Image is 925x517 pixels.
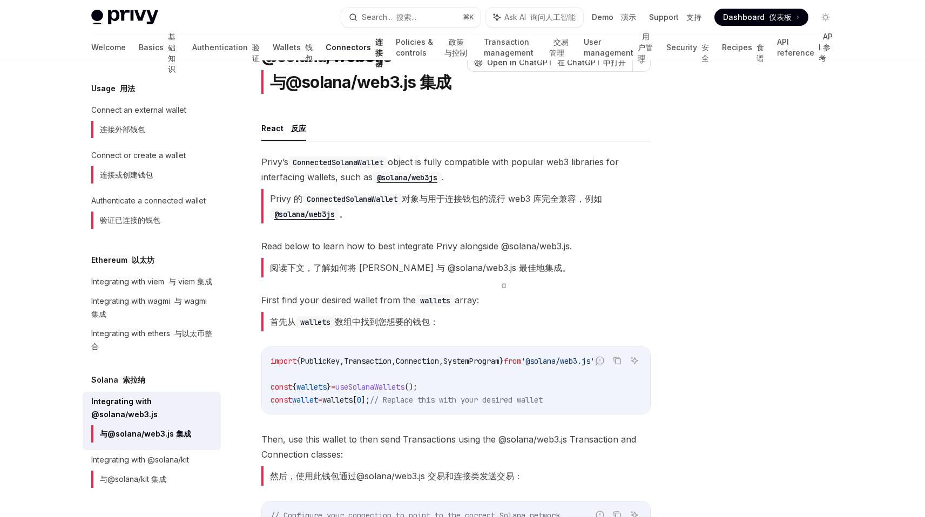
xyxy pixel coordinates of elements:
a: Integrating with wagmi 与 wagmi 集成 [83,291,221,324]
font: 安全 [701,43,709,63]
span: ]; [361,395,370,405]
button: Toggle dark mode [817,9,834,26]
span: PublicKey [301,356,340,366]
button: Ask AI 询问人工智能 [486,8,583,27]
span: '@solana/web3.js' [521,356,595,366]
font: 与 viem 集成 [168,277,212,286]
font: 交易管理 [549,37,569,57]
code: ConnectedSolanaWallet [302,193,402,205]
h5: Usage [91,82,135,95]
span: const [271,395,292,405]
a: Recipes 食谱 [722,35,764,60]
span: Ask AI [504,12,576,23]
a: Wallets 钱包 [273,35,313,60]
a: Basics 基础知识 [139,35,180,60]
div: Connect or create a wallet [91,149,186,188]
font: 询问人工智能 [530,12,576,22]
code: @solana/web3js [373,172,442,183]
font: 食谱 [757,43,764,63]
div: Authenticate a connected wallet [91,194,206,233]
font: 验证已连接的钱包 [100,215,160,225]
button: Ask AI [627,353,642,368]
font: 连接或创建钱包 [100,170,153,179]
a: Integrating with @solana/kit与@solana/kit 集成 [83,450,221,495]
a: Welcome [91,35,126,60]
a: Connect or create a wallet连接或创建钱包 [83,146,221,191]
font: 以太坊 [132,255,154,264]
font: 索拉纳 [123,375,145,384]
a: Connect an external wallet连接外部钱包 [83,100,221,146]
span: import [271,356,296,366]
img: light logo [91,10,158,25]
a: Support 支持 [649,12,701,23]
a: Authentication 验证 [192,35,260,60]
span: { [292,382,296,392]
span: = [331,382,335,392]
span: ⌘ K [463,13,474,22]
a: Policies & controls 政策与控制 [396,35,471,60]
div: Connect an external wallet [91,104,186,142]
font: API 参考 [819,32,833,63]
font: 在 ChatGPT 中打开 [557,58,626,67]
code: ConnectedSolanaWallet [288,157,388,168]
font: 搜索... [396,12,416,22]
a: Transaction management 交易管理 [484,35,571,60]
span: , [340,356,344,366]
a: Security 安全 [666,35,709,60]
button: Open in ChatGPT 在 ChatGPT 中打开 [467,53,632,72]
span: wallets [296,382,327,392]
span: Then, use this wallet to then send Transactions using the @solana/web3.js Transaction and Connect... [261,432,651,490]
font: 基础知识 [168,32,175,73]
a: Connectors 连接器 [326,35,383,60]
a: Authenticate a connected wallet验证已连接的钱包 [83,191,221,236]
span: Open in ChatGPT [487,57,626,68]
font: 连接器 [375,37,383,68]
a: API reference API 参考 [777,35,834,60]
span: } [499,356,504,366]
a: @solana/web3js [270,208,339,219]
span: Dashboard [723,12,792,23]
code: @solana/web3js [270,208,339,220]
span: const [271,382,292,392]
font: 验证 [252,43,260,63]
font: 支持 [686,12,701,22]
font: 反应 [291,124,306,133]
span: 0 [357,395,361,405]
button: Copy the contents from the code block [610,353,624,368]
div: Integrating with @solana/web3.js [91,395,214,447]
a: Dashboard 仪表板 [714,9,808,26]
font: 政策与控制 [444,37,467,57]
font: 钱包 [305,43,313,63]
font: 然后，使用此钱包通过@solana/web3.js 交易和连接类发送交易： [270,471,523,481]
code: wallets [296,316,335,328]
a: @solana/web3js [373,172,442,182]
span: wallets [322,395,353,405]
span: Connection [396,356,439,366]
font: Privy 的 对象与用于连接钱包的流行 web3 库完全兼容，例如 。 [270,193,602,219]
span: from [504,356,521,366]
span: } [327,382,331,392]
span: , [439,356,443,366]
font: 与@solana/web3.js 集成 [270,72,451,92]
font: 与@solana/web3.js 集成 [100,429,191,438]
a: Integrating with ethers 与以太币整合 [83,324,221,356]
a: User management 用户管理 [584,35,653,60]
button: React 反应 [261,115,306,141]
div: Integrating with ethers [91,327,214,353]
h5: Ethereum [91,254,154,267]
font: 用户管理 [638,32,653,63]
span: , [391,356,396,366]
font: 仪表板 [769,12,792,22]
button: Report incorrect code [593,353,607,368]
font: 阅读下文，了解如何将 [PERSON_NAME] 与 @solana/web3.js 最佳地集成。 [270,262,571,273]
h1: Integrating with @solana/web3.js [261,27,463,98]
font: 演示 [621,12,636,22]
code: wallets [416,295,455,307]
div: Search... [362,11,416,24]
span: = [318,395,322,405]
a: Integrating with @solana/web3.js与@solana/web3.js 集成 [83,392,221,450]
span: First find your desired wallet from the array: [261,292,651,336]
font: 首先从 数组中找到您想要的钱包： [270,316,438,327]
font: 用法 [120,84,135,93]
span: SystemProgram [443,356,499,366]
